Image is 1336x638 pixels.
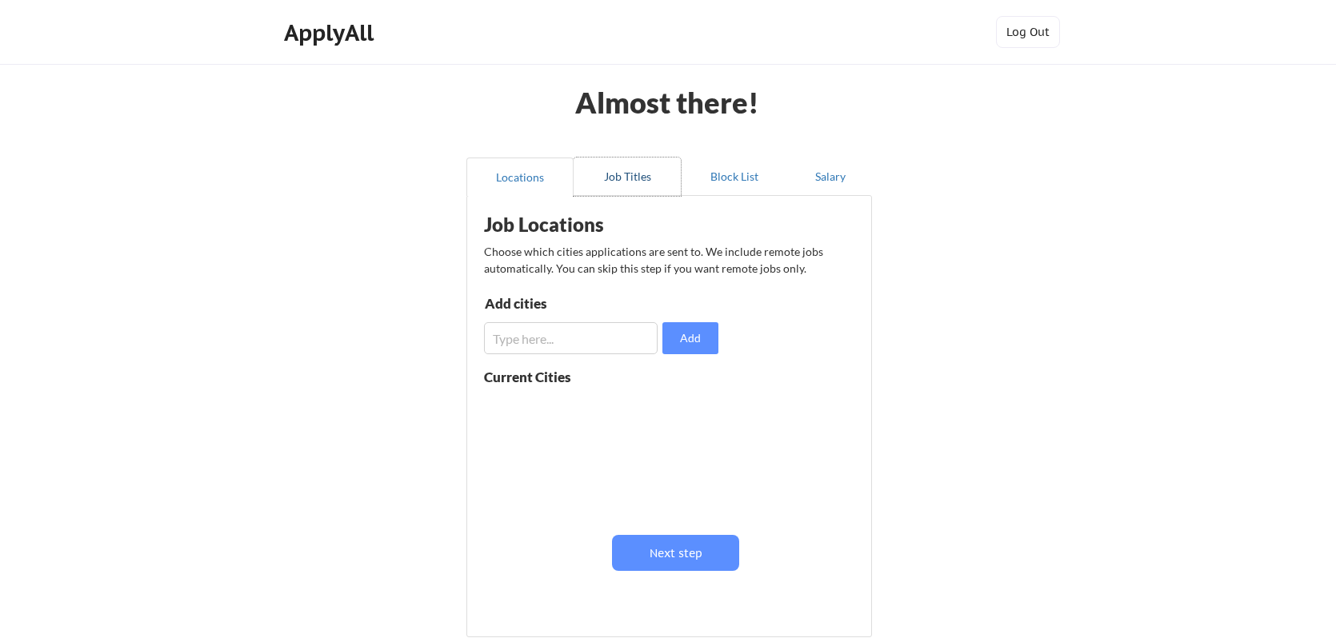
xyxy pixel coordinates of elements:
[284,19,378,46] div: ApplyAll
[574,158,681,196] button: Job Titles
[662,322,718,354] button: Add
[996,16,1060,48] button: Log Out
[484,243,852,277] div: Choose which cities applications are sent to. We include remote jobs automatically. You can skip ...
[484,322,658,354] input: Type here...
[466,158,574,196] button: Locations
[484,215,686,234] div: Job Locations
[788,158,872,196] button: Salary
[556,88,779,117] div: Almost there!
[485,297,650,310] div: Add cities
[681,158,788,196] button: Block List
[612,535,739,571] button: Next step
[484,370,606,384] div: Current Cities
